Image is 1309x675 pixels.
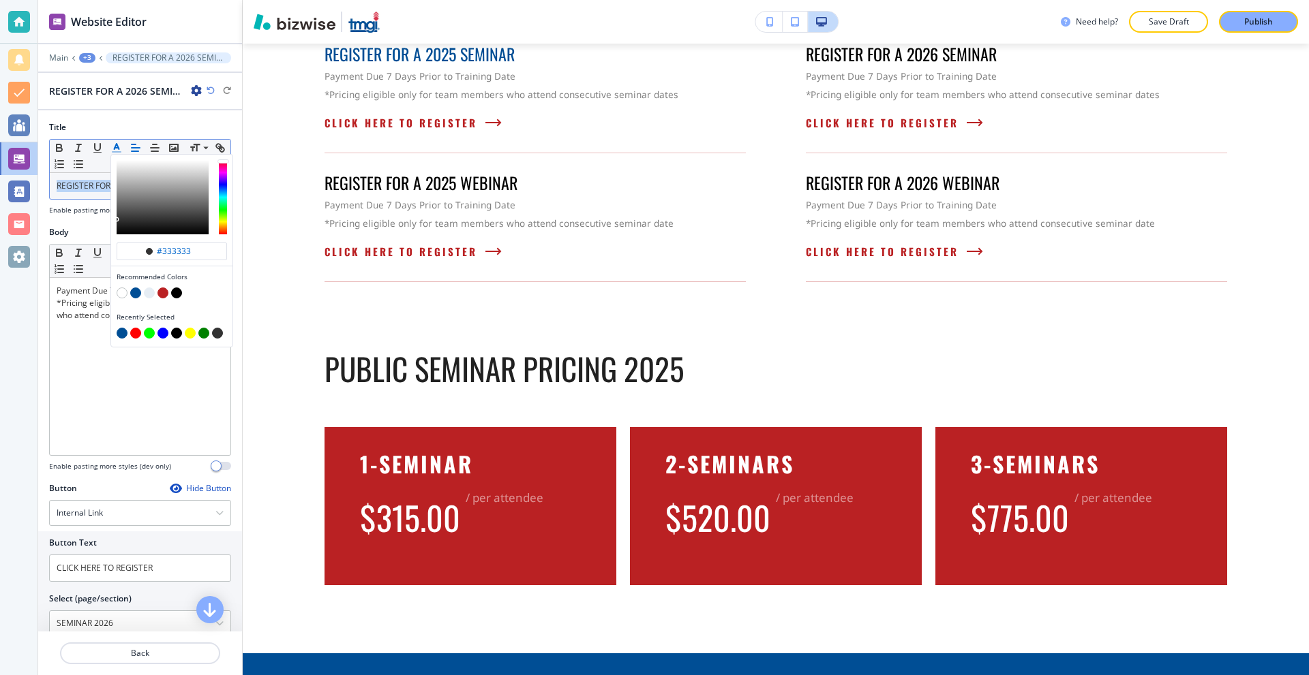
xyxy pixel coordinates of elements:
span: Payment Due 7 Days Prior to Training Date [325,198,515,211]
span: $775.00 [971,493,1069,541]
button: Hide Button [170,483,231,494]
h2: Button [49,482,77,495]
h6: / [1074,489,1079,507]
span: click here to register [806,243,959,260]
h4: Recommended Colors [117,272,227,282]
span: CLICK HERE TO REGISTER [325,114,477,131]
p: Back [61,647,219,659]
h2: Button Text [49,537,97,549]
button: Publish [1219,11,1298,33]
p: REGISTER FOR A 2025 WEBINAR [325,172,746,193]
span: *Pricing eligible only for team members who attend consecutive seminar dates [806,88,1160,101]
img: Bizwise Logo [254,14,335,30]
p: REGISTER FOR A 2026 WEBINAR [806,172,1227,193]
button: Main [49,53,68,63]
button: click here to register [806,243,983,260]
p: Publish [1244,16,1273,28]
h2: Website Editor [71,14,147,30]
p: REGISTER FOR A 2026 SEMINAR [57,180,224,192]
span: *Pricing eligible only for team members who attend consecutive seminar dates [325,88,678,101]
button: click here to register [325,243,502,260]
button: Save Draft [1129,11,1208,33]
img: editor icon [49,14,65,30]
img: Your Logo [348,11,380,33]
button: Back [60,642,220,664]
p: REGISTER FOR A 2026 SEMINAR [112,53,224,63]
span: *Pricing eligible only for team members who attend consecutive seminar date [806,217,1155,230]
span: PUBLIC SEMINAR PRICING 2025 [325,345,684,391]
p: Payment Due 7 Days Prior to Training Date [57,285,224,297]
p: REGISTER FOR A 2026 SEMINAR [806,44,1227,64]
strong: 3-SEMINARS [971,448,1100,480]
h2: Body [49,226,68,238]
button: REGISTER FOR A 2026 SEMINAR [106,52,231,63]
p: *Pricing eligible only for team members who attend consecutive seminar dates [57,297,224,321]
span: Payment Due 7 Days Prior to Training Date [806,69,997,82]
h4: Enable pasting more styles (dev only) [49,461,171,471]
span: *Pricing eligible only for team members who attend consecutive seminar date [325,217,674,230]
span: Payment Due 7 Days Prior to Training Date [806,198,997,211]
span: $315.00 [360,493,460,541]
span: CLICK HERE TO REGISTER [806,114,959,131]
span: 1-SEMINAR [360,448,473,480]
p: Save Draft [1147,16,1190,28]
button: +3 [79,53,95,63]
span: click here to register [325,243,477,260]
h6: / [466,489,470,507]
h4: Enable pasting more styles (dev only) [49,205,171,215]
button: CLICK HERE TO REGISTER [806,114,983,131]
span: 2-SEMINARS [665,448,794,480]
span: per attendee [472,490,543,505]
h2: REGISTER FOR A 2026 SEMINAR [49,84,185,98]
h3: Need help? [1076,16,1118,28]
span: Payment Due 7 Days Prior to Training Date [325,69,515,82]
h4: Internal Link [57,507,103,519]
button: CLICK HERE TO REGISTER [325,114,502,131]
p: per attendee [1081,489,1152,507]
input: Manual Input [50,612,215,635]
button: Recommended ColorsRecently Selected [107,140,126,156]
h6: / [776,489,780,507]
h2: Select (page/section) [49,593,132,605]
h4: Recently Selected [117,312,227,322]
span: REGISTER FOR A 2025 SEMINAR [325,42,515,66]
span: $520.00 [665,493,770,541]
p: per attendee [783,489,854,507]
h2: Title [49,121,66,134]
